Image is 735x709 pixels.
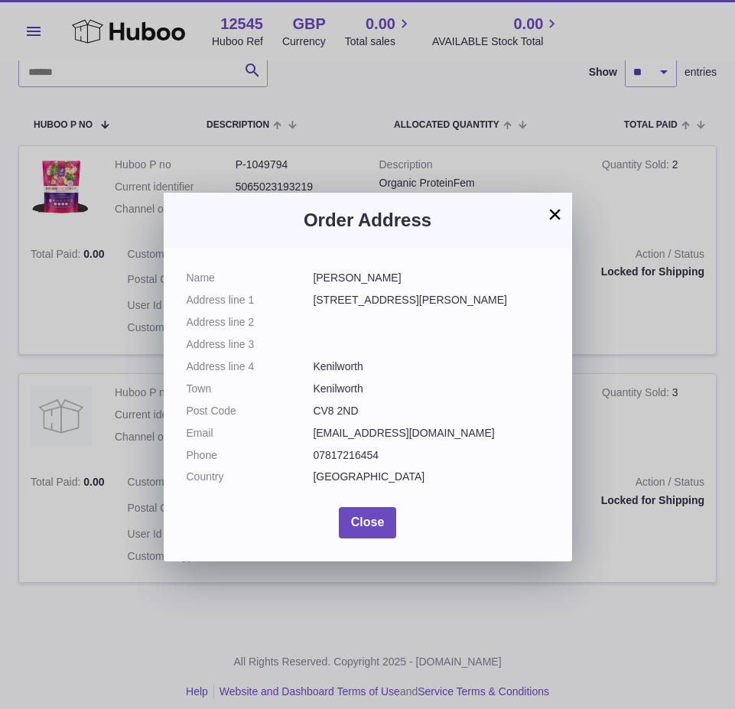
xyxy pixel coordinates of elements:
[313,426,548,441] dd: [EMAIL_ADDRESS][DOMAIN_NAME]
[313,293,548,307] dd: [STREET_ADDRESS][PERSON_NAME]
[313,382,548,396] dd: Kenilworth
[187,337,314,352] dt: Address line 3
[339,507,397,538] button: Close
[187,271,314,285] dt: Name
[313,448,548,463] dd: 07817216454
[187,382,314,396] dt: Town
[313,470,548,484] dd: [GEOGRAPHIC_DATA]
[313,271,548,285] dd: [PERSON_NAME]
[187,470,314,484] dt: Country
[187,426,314,441] dt: Email
[187,448,314,463] dt: Phone
[313,359,548,374] dd: Kenilworth
[351,515,385,528] span: Close
[187,404,314,418] dt: Post Code
[187,359,314,374] dt: Address line 4
[187,208,549,233] h3: Order Address
[187,315,314,330] dt: Address line 2
[546,205,564,223] button: ×
[313,404,548,418] dd: CV8 2ND
[187,293,314,307] dt: Address line 1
